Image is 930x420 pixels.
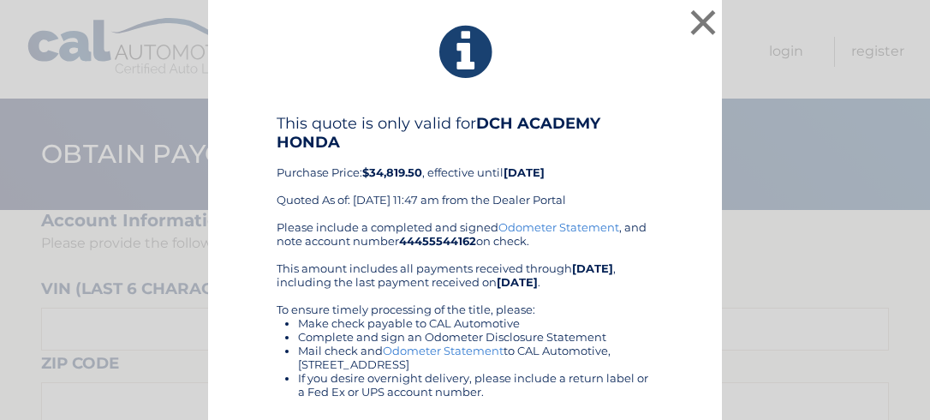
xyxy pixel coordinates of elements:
b: [DATE] [504,165,545,179]
li: Make check payable to CAL Automotive [298,316,653,330]
a: Odometer Statement [383,344,504,357]
b: [DATE] [497,275,538,289]
b: [DATE] [572,261,613,275]
li: If you desire overnight delivery, please include a return label or a Fed Ex or UPS account number. [298,371,653,399]
a: Odometer Statement [498,220,619,234]
b: DCH ACADEMY HONDA [277,114,600,152]
b: 44455544162 [399,234,476,248]
button: × [686,5,720,39]
h4: This quote is only valid for [277,114,653,152]
b: $34,819.50 [362,165,422,179]
div: Purchase Price: , effective until Quoted As of: [DATE] 11:47 am from the Dealer Portal [277,114,653,220]
li: Mail check and to CAL Automotive, [STREET_ADDRESS] [298,344,653,371]
li: Complete and sign an Odometer Disclosure Statement [298,330,653,344]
